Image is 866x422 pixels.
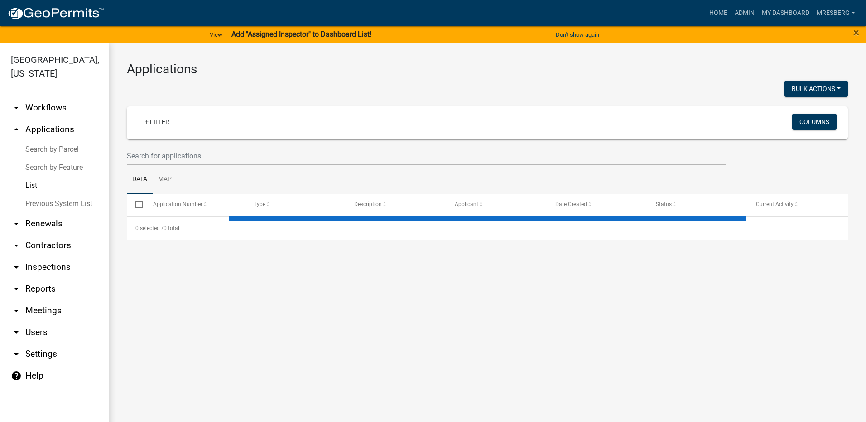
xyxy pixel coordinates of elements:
[11,102,22,113] i: arrow_drop_down
[454,201,478,207] span: Applicant
[11,262,22,273] i: arrow_drop_down
[153,201,202,207] span: Application Number
[731,5,758,22] a: Admin
[127,194,144,216] datatable-header-cell: Select
[747,194,848,216] datatable-header-cell: Current Activity
[853,27,859,38] button: Close
[138,114,177,130] a: + Filter
[127,147,726,165] input: Search for applications
[546,194,647,216] datatable-header-cell: Date Created
[11,349,22,360] i: arrow_drop_down
[853,26,859,39] span: ×
[206,27,226,42] a: View
[144,194,245,216] datatable-header-cell: Application Number
[127,217,848,240] div: 0 total
[11,218,22,229] i: arrow_drop_down
[127,62,848,77] h3: Applications
[758,5,813,22] a: My Dashboard
[446,194,546,216] datatable-header-cell: Applicant
[813,5,859,22] a: mresberg
[254,201,265,207] span: Type
[11,283,22,294] i: arrow_drop_down
[11,305,22,316] i: arrow_drop_down
[555,201,587,207] span: Date Created
[11,370,22,381] i: help
[231,30,371,38] strong: Add "Assigned Inspector" to Dashboard List!
[153,165,177,194] a: Map
[11,124,22,135] i: arrow_drop_up
[127,165,153,194] a: Data
[552,27,603,42] button: Don't show again
[245,194,345,216] datatable-header-cell: Type
[784,81,848,97] button: Bulk Actions
[345,194,446,216] datatable-header-cell: Description
[792,114,837,130] button: Columns
[11,327,22,338] i: arrow_drop_down
[756,201,794,207] span: Current Activity
[706,5,731,22] a: Home
[354,201,381,207] span: Description
[135,225,164,231] span: 0 selected /
[11,240,22,251] i: arrow_drop_down
[647,194,747,216] datatable-header-cell: Status
[655,201,671,207] span: Status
